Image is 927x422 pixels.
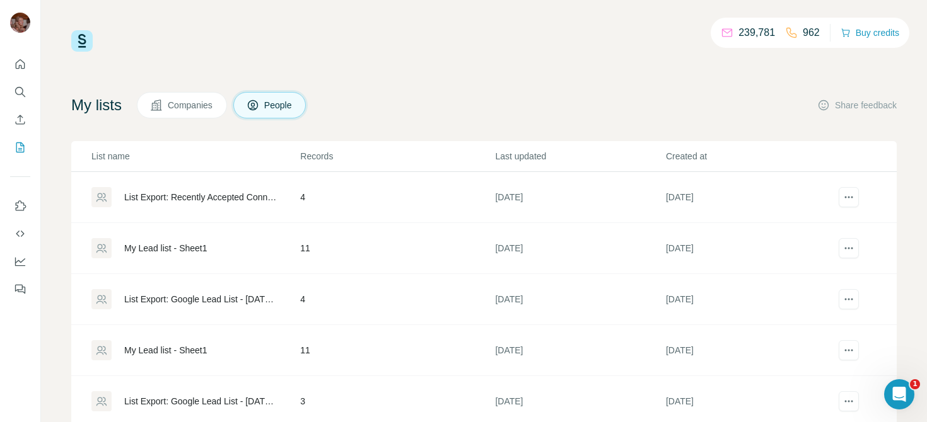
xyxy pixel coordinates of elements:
button: actions [839,289,859,309]
p: 239,781 [738,25,775,40]
p: List name [91,150,299,163]
td: 4 [300,172,494,223]
td: [DATE] [494,172,665,223]
button: Search [10,81,30,103]
td: [DATE] [665,325,836,376]
p: Created at [666,150,835,163]
button: Quick start [10,53,30,76]
td: [DATE] [665,172,836,223]
td: 11 [300,223,494,274]
div: List Export: Google Lead List - [DATE] 07:46 [124,293,279,305]
td: [DATE] [494,274,665,325]
div: List Export: Google Lead List - [DATE] 14:13 [124,395,279,408]
button: Use Surfe on LinkedIn [10,195,30,217]
button: actions [839,238,859,258]
div: My Lead list - Sheet1 [124,242,207,254]
h4: My lists [71,95,122,115]
span: Companies [168,99,214,111]
iframe: Intercom live chat [884,379,914,409]
div: My Lead list - Sheet1 [124,344,207,356]
button: Enrich CSV [10,108,30,131]
img: Avatar [10,13,30,33]
button: actions [839,391,859,411]
button: actions [839,187,859,207]
td: [DATE] [665,223,836,274]
p: 962 [803,25,820,40]
img: Surfe Logo [71,30,93,52]
td: 4 [300,274,494,325]
button: actions [839,340,859,360]
div: List Export: Recently Accepted Connections and InMails - [DATE] 15:41 [124,191,279,203]
button: Share feedback [817,99,897,111]
td: [DATE] [665,274,836,325]
button: Dashboard [10,250,30,273]
p: Last updated [495,150,664,163]
button: My lists [10,136,30,159]
span: People [264,99,293,111]
button: Use Surfe API [10,222,30,245]
td: [DATE] [494,223,665,274]
span: 1 [910,379,920,389]
button: Feedback [10,278,30,300]
td: 11 [300,325,494,376]
button: Buy credits [841,24,899,42]
td: [DATE] [494,325,665,376]
p: Records [300,150,494,163]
